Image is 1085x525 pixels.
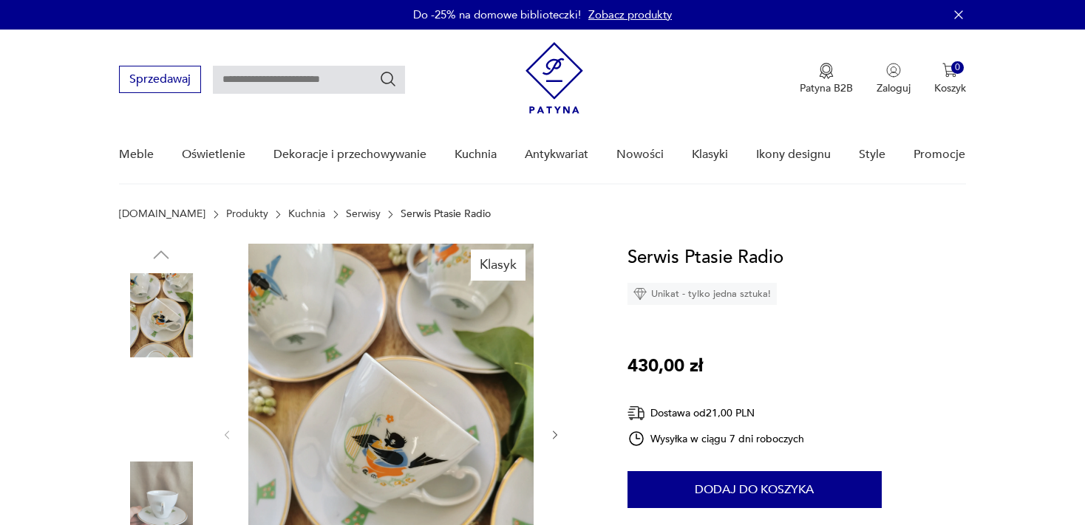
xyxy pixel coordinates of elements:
[119,75,201,86] a: Sprzedawaj
[627,283,777,305] div: Unikat - tylko jedna sztuka!
[877,63,911,95] button: Zaloguj
[934,63,966,95] button: 0Koszyk
[226,208,268,220] a: Produkty
[951,61,964,74] div: 0
[288,208,325,220] a: Kuchnia
[627,471,882,508] button: Dodaj do koszyka
[401,208,491,220] p: Serwis Ptasie Radio
[934,81,966,95] p: Koszyk
[119,273,203,357] img: Zdjęcie produktu Serwis Ptasie Radio
[455,126,497,183] a: Kuchnia
[413,7,581,22] p: Do -25% na domowe biblioteczki!
[914,126,965,183] a: Promocje
[942,63,957,78] img: Ikona koszyka
[273,126,426,183] a: Dekoracje i przechowywanie
[859,126,885,183] a: Style
[471,250,526,281] div: Klasyk
[119,368,203,452] img: Zdjęcie produktu Serwis Ptasie Radio
[616,126,664,183] a: Nowości
[627,352,703,380] p: 430,00 zł
[756,126,831,183] a: Ikony designu
[588,7,672,22] a: Zobacz produkty
[525,126,588,183] a: Antykwariat
[526,42,583,114] img: Patyna - sklep z meblami i dekoracjami vintage
[800,81,853,95] p: Patyna B2B
[119,126,154,183] a: Meble
[119,66,201,93] button: Sprzedawaj
[346,208,381,220] a: Serwisy
[633,287,647,301] img: Ikona diamentu
[379,70,397,88] button: Szukaj
[627,404,805,422] div: Dostawa od 21,00 PLN
[627,244,783,272] h1: Serwis Ptasie Radio
[627,404,645,422] img: Ikona dostawy
[182,126,245,183] a: Oświetlenie
[800,63,853,95] button: Patyna B2B
[692,126,728,183] a: Klasyki
[877,81,911,95] p: Zaloguj
[627,430,805,447] div: Wysyłka w ciągu 7 dni roboczych
[800,63,853,95] a: Ikona medaluPatyna B2B
[886,63,901,78] img: Ikonka użytkownika
[119,208,205,220] a: [DOMAIN_NAME]
[819,63,834,79] img: Ikona medalu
